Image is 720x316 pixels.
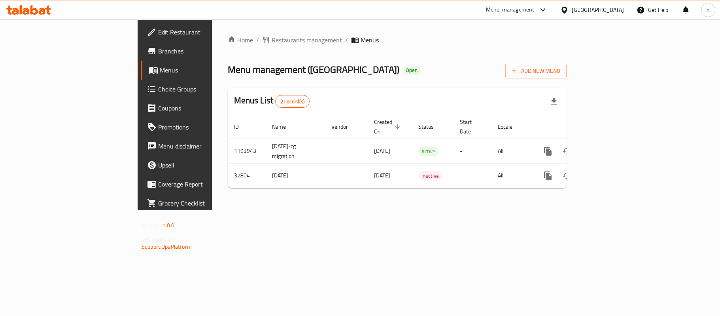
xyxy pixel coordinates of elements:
button: more [539,166,557,185]
div: [GEOGRAPHIC_DATA] [572,6,624,14]
span: h [707,6,710,14]
span: Add New Menu [512,66,560,76]
span: Active [418,147,438,156]
div: Open [403,66,421,75]
a: Restaurants management [262,35,342,45]
span: Choice Groups [158,84,251,94]
a: Menu disclaimer [141,137,258,156]
td: - [454,139,491,164]
span: Coverage Report [158,179,251,189]
button: more [539,142,557,161]
span: 2 record(s) [276,98,309,105]
span: Version: [142,220,161,230]
a: Promotions [141,118,258,137]
a: Upsell [141,156,258,175]
span: Vendor [331,122,358,131]
a: Grocery Checklist [141,194,258,213]
table: enhanced table [228,115,621,188]
span: Menus [361,35,379,45]
span: Name [272,122,296,131]
span: Branches [158,46,251,56]
span: Inactive [418,171,442,181]
div: Active [418,147,438,156]
a: Support.OpsPlatform [142,242,192,252]
span: ID [234,122,249,131]
td: [DATE]-cg migration [266,139,325,164]
span: Created On [374,117,403,136]
td: [DATE] [266,164,325,188]
span: [DATE] [374,170,390,181]
button: Add New Menu [505,64,567,78]
td: All [491,164,532,188]
span: Edit Restaurant [158,27,251,37]
a: Edit Restaurant [141,23,258,42]
span: Menus [160,65,251,75]
div: Menu-management [486,5,535,15]
span: Status [418,122,444,131]
span: Coupons [158,103,251,113]
span: Start Date [460,117,482,136]
a: Coupons [141,99,258,118]
nav: breadcrumb [228,35,567,45]
span: Locale [498,122,523,131]
span: Menu management ( [GEOGRAPHIC_DATA] ) [228,61,399,78]
h2: Menus List [234,95,310,108]
span: 1.0.0 [162,220,174,230]
button: Change Status [557,142,576,161]
span: Open [403,67,421,74]
a: Branches [141,42,258,61]
a: Coverage Report [141,175,258,194]
th: Actions [532,115,621,139]
a: Menus [141,61,258,80]
button: Change Status [557,166,576,185]
span: Restaurants management [272,35,342,45]
a: Choice Groups [141,80,258,99]
span: Grocery Checklist [158,198,251,208]
span: Upsell [158,160,251,170]
td: - [454,164,491,188]
span: Get support on: [142,234,178,244]
div: Export file [544,92,563,111]
td: All [491,139,532,164]
span: Menu disclaimer [158,141,251,151]
li: / [345,35,348,45]
span: Promotions [158,122,251,132]
span: [DATE] [374,146,390,156]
